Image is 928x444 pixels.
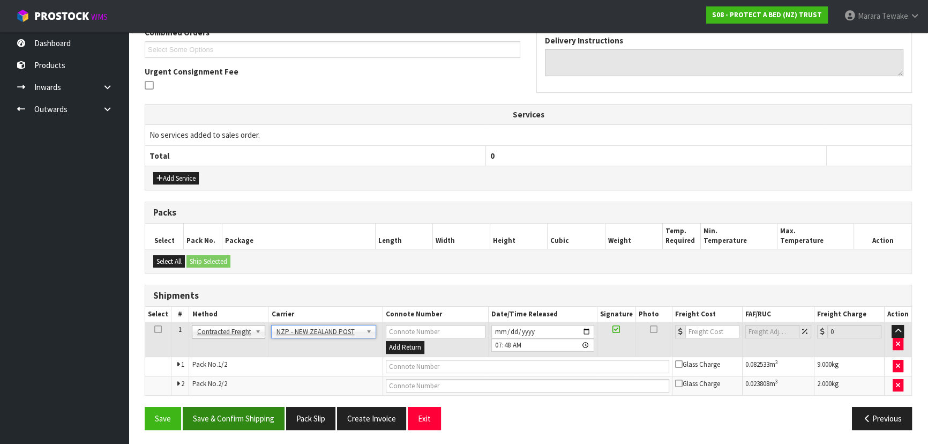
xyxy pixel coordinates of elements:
span: 1/2 [218,360,227,369]
input: Connote Number [386,325,485,338]
small: WMS [91,12,108,22]
button: Save & Confirm Shipping [183,407,285,430]
input: Connote Number [386,360,669,373]
span: Tewake [882,11,908,21]
td: Pack No. [189,376,383,395]
sup: 3 [775,359,778,366]
th: Method [189,307,268,322]
span: 1 [178,325,182,334]
span: Marara [858,11,880,21]
button: Add Return [386,341,424,354]
span: Glass Charge [675,379,720,388]
td: No services added to sales order. [145,125,911,145]
th: Pack No. [184,224,222,249]
th: Width [432,224,490,249]
th: FAF/RUC [743,307,814,322]
td: m [743,376,814,395]
button: Select All [153,255,185,268]
th: Package [222,224,375,249]
span: Contracted Freight [197,325,251,338]
th: Connote Number [383,307,488,322]
button: Previous [852,407,912,430]
td: kg [814,357,884,376]
sup: 3 [775,378,778,385]
th: # [171,307,189,322]
th: Action [884,307,911,322]
span: Glass Charge [675,360,720,369]
button: Pack Slip [286,407,335,430]
th: Cubic [548,224,605,249]
label: Urgent Consignment Fee [145,66,238,77]
th: Services [145,105,911,125]
td: kg [814,376,884,395]
span: 0 [490,151,495,161]
span: 2 [181,379,184,388]
h3: Packs [153,208,903,218]
span: NZP - NEW ZEALAND POST [276,325,361,338]
a: S08 - PROTECT A BED (NZ) TRUST [706,6,828,24]
span: 0.082533 [745,360,769,369]
td: Pack No. [189,357,383,376]
button: Add Service [153,172,199,185]
th: Photo [635,307,672,322]
button: Save [145,407,181,430]
input: Freight Cost [685,325,739,338]
input: Connote Number [386,379,669,393]
h3: Shipments [153,291,903,301]
th: Min. Temperature [701,224,777,249]
th: Weight [605,224,662,249]
th: Max. Temperature [777,224,854,249]
span: 2.000 [817,379,832,388]
th: Total [145,145,486,166]
th: Action [854,224,911,249]
span: 0.023808 [745,379,769,388]
th: Select [145,224,184,249]
th: Temp. Required [662,224,701,249]
th: Select [145,307,171,322]
label: Delivery Instructions [545,35,623,46]
span: ProStock [34,9,89,23]
strong: S08 - PROTECT A BED (NZ) TRUST [712,10,822,19]
img: cube-alt.png [16,9,29,23]
button: Create Invoice [337,407,406,430]
th: Signature [597,307,635,322]
th: Freight Charge [814,307,884,322]
span: 9.000 [817,360,832,369]
th: Date/Time Released [488,307,597,322]
th: Length [375,224,432,249]
th: Freight Cost [672,307,742,322]
th: Carrier [268,307,383,322]
td: m [743,357,814,376]
button: Exit [408,407,441,430]
th: Height [490,224,548,249]
span: 1 [181,360,184,369]
input: Freight Adjustment [745,325,799,338]
input: Freight Charge [827,325,881,338]
button: Ship Selected [186,255,230,268]
span: 2/2 [218,379,227,388]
